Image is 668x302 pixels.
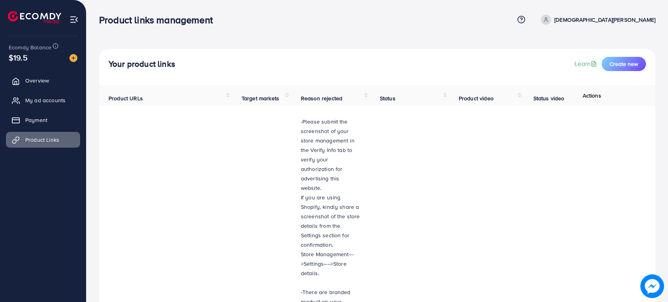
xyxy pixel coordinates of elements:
[533,94,565,102] span: Status video
[6,112,80,128] a: Payment
[25,96,66,104] span: My ad accounts
[25,136,59,144] span: Product Links
[6,92,80,108] a: My ad accounts
[610,60,638,68] span: Create new
[301,193,360,249] span: If you are using Shopify, kindly share a screenshot of the store details from the Settings sectio...
[109,59,175,69] h4: Your product links
[69,54,77,62] img: image
[8,11,61,23] img: logo
[9,52,28,63] span: $19.5
[538,15,655,25] a: [DEMOGRAPHIC_DATA][PERSON_NAME]
[554,15,655,24] p: [DEMOGRAPHIC_DATA][PERSON_NAME]
[99,14,219,26] h3: Product links management
[301,250,354,277] span: Store Management--->Settings---->Store details.
[242,94,279,102] span: Target markets
[602,57,646,71] button: Create new
[459,94,493,102] span: Product video
[583,92,601,99] span: Actions
[25,116,47,124] span: Payment
[301,118,355,192] span: -Please submit the screenshot of your store management in the Verify Info tab to verify your auth...
[25,77,49,84] span: Overview
[9,43,51,51] span: Ecomdy Balance
[69,15,79,24] img: menu
[642,276,662,296] img: image
[109,94,143,102] span: Product URLs
[301,94,342,102] span: Reason rejected
[574,59,599,68] a: Learn
[6,73,80,88] a: Overview
[6,132,80,148] a: Product Links
[380,94,396,102] span: Status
